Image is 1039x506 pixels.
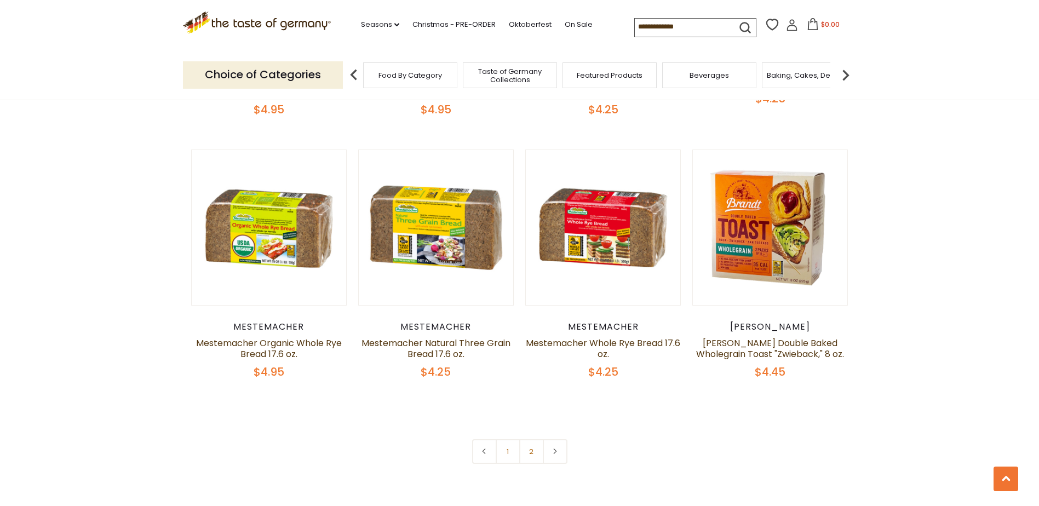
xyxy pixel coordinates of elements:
img: previous arrow [343,64,365,86]
span: $4.25 [588,102,618,117]
img: Mestemacher Organic Whole Rye Bread 17.6 oz. [192,150,347,305]
span: $0.00 [821,20,840,29]
a: Mestemacher Organic Whole Rye Bread 17.6 oz. [196,337,342,360]
img: Brandt Double Baked Wholegrain Toast "Zwieback," 8 oz. [693,150,848,305]
span: $4.95 [254,364,284,380]
a: Oktoberfest [509,19,552,31]
button: $0.00 [800,18,847,34]
p: Choice of Categories [183,61,343,88]
div: Mestemacher [525,321,681,332]
span: $4.45 [755,364,785,380]
a: Taste of Germany Collections [466,67,554,84]
span: $4.95 [254,102,284,117]
a: 2 [519,439,544,464]
a: Mestemacher Natural Three Grain Bread 17.6 oz. [361,337,510,360]
img: Mestemacher Whole Rye Bread 17.6 oz. [526,150,681,305]
a: Featured Products [577,71,642,79]
span: $4.25 [588,364,618,380]
span: $4.95 [421,102,451,117]
span: $4.25 [421,364,451,380]
a: [PERSON_NAME] Double Baked Wholegrain Toast "Zwieback," 8 oz. [696,337,844,360]
img: Mestemacher Natural Three Grain Bread 17.6 oz. [359,150,514,305]
a: Seasons [361,19,399,31]
a: Baking, Cakes, Desserts [767,71,852,79]
a: Food By Category [378,71,442,79]
a: Mestemacher Whole Rye Bread 17.6 oz. [526,337,680,360]
a: Beverages [690,71,729,79]
div: Mestemacher [358,321,514,332]
img: next arrow [835,64,857,86]
a: 1 [496,439,520,464]
div: Mestemacher [191,321,347,332]
div: [PERSON_NAME] [692,321,848,332]
a: Christmas - PRE-ORDER [412,19,496,31]
a: On Sale [565,19,593,31]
